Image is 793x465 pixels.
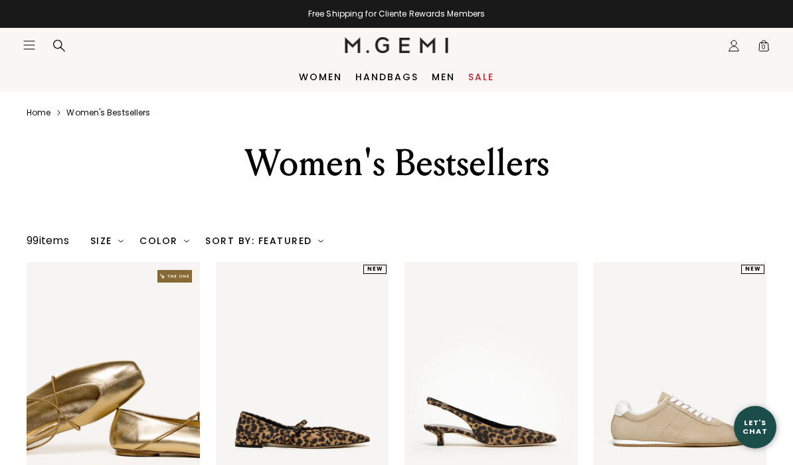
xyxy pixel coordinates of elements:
img: chevron-down.svg [118,238,124,243]
div: 99 items [27,233,69,249]
a: Women [299,72,342,82]
div: Size [90,235,124,246]
img: chevron-down.svg [318,238,323,243]
div: Women's Bestsellers [150,139,643,187]
div: Color [139,235,189,246]
a: Women's bestsellers [66,107,150,118]
a: Home [27,107,50,118]
div: NEW [363,265,387,274]
a: Men [432,72,455,82]
div: Sort By: Featured [205,235,323,246]
img: M.Gemi [345,37,449,53]
img: The One tag [157,270,192,283]
img: chevron-down.svg [184,238,189,243]
div: Let's Chat [734,419,776,435]
span: 0 [757,42,770,55]
a: Handbags [355,72,418,82]
button: Open site menu [23,38,36,52]
a: Sale [468,72,494,82]
div: NEW [741,265,764,274]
